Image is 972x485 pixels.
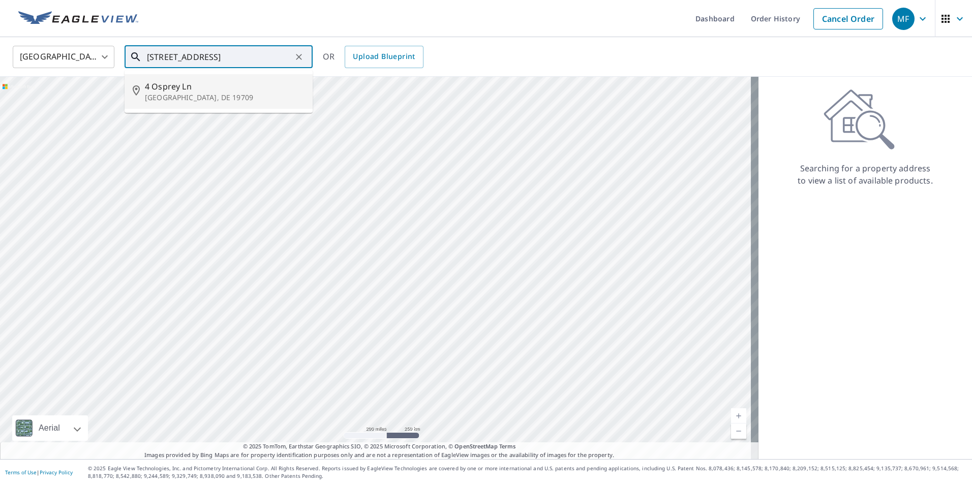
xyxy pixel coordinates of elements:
[13,43,114,71] div: [GEOGRAPHIC_DATA]
[145,93,305,103] p: [GEOGRAPHIC_DATA], DE 19709
[345,46,423,68] a: Upload Blueprint
[731,408,746,423] a: Current Level 5, Zoom In
[292,50,306,64] button: Clear
[323,46,423,68] div: OR
[5,469,37,476] a: Terms of Use
[40,469,73,476] a: Privacy Policy
[36,415,63,441] div: Aerial
[5,469,73,475] p: |
[145,80,305,93] span: 4 Osprey Ln
[353,50,415,63] span: Upload Blueprint
[454,442,497,450] a: OpenStreetMap
[731,423,746,439] a: Current Level 5, Zoom Out
[147,43,292,71] input: Search by address or latitude-longitude
[813,8,883,29] a: Cancel Order
[892,8,915,30] div: MF
[243,442,516,451] span: © 2025 TomTom, Earthstar Geographics SIO, © 2025 Microsoft Corporation, ©
[12,415,88,441] div: Aerial
[499,442,516,450] a: Terms
[18,11,138,26] img: EV Logo
[88,465,967,480] p: © 2025 Eagle View Technologies, Inc. and Pictometry International Corp. All Rights Reserved. Repo...
[797,162,933,187] p: Searching for a property address to view a list of available products.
